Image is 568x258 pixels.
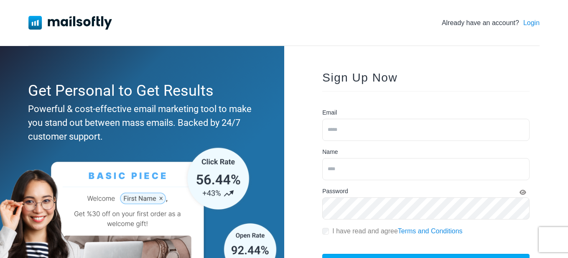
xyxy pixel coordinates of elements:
[322,187,348,196] label: Password
[28,102,252,143] div: Powerful & cost-effective email marketing tool to make you stand out between mass emails. Backed ...
[28,16,112,29] img: Mailsoftly
[398,227,463,235] a: Terms and Conditions
[520,189,526,195] i: Show Password
[28,79,252,102] div: Get Personal to Get Results
[332,226,462,236] label: I have read and agree
[442,18,540,28] div: Already have an account?
[523,18,540,28] a: Login
[322,71,397,84] span: Sign Up Now
[322,148,338,156] label: Name
[322,108,337,117] label: Email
